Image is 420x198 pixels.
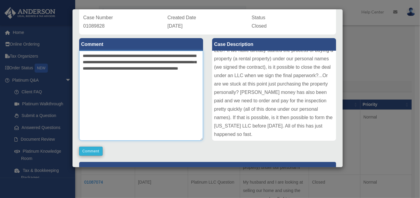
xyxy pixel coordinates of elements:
[212,38,336,51] label: Case Description
[252,23,267,28] span: Closed
[79,162,336,177] p: [PERSON_NAME] Advisors
[168,23,183,28] span: [DATE]
[79,38,203,51] label: Comment
[79,147,103,156] button: Comment
[83,15,113,20] span: Case Number
[252,15,265,20] span: Status
[168,15,196,20] span: Created Date
[83,23,105,28] span: 01089828
[212,51,336,141] div: With regard to my question in Case #01087074 on [DATE], how quickly could we form the [US_STATE] ...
